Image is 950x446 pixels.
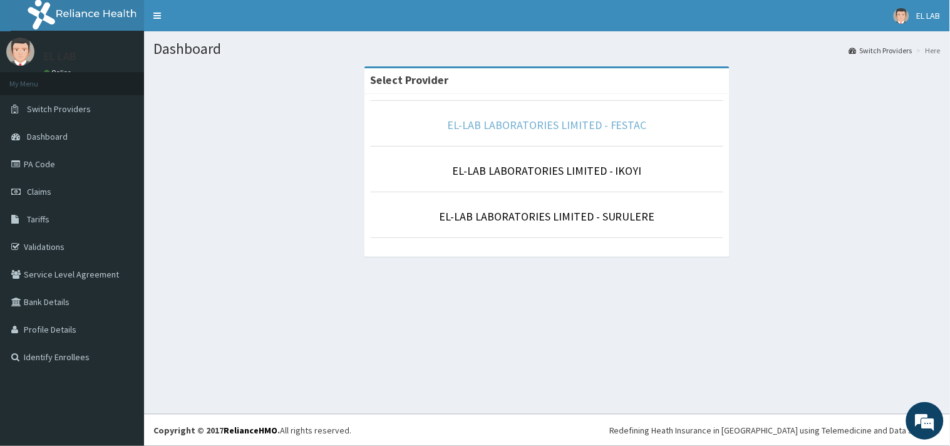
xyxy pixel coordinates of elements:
[44,68,74,77] a: Online
[371,73,449,87] strong: Select Provider
[447,118,647,132] a: EL-LAB LABORATORIES LIMITED - FESTAC
[609,424,941,437] div: Redefining Heath Insurance in [GEOGRAPHIC_DATA] using Telemedicine and Data Science!
[27,186,51,197] span: Claims
[144,414,950,446] footer: All rights reserved.
[6,38,34,66] img: User Image
[224,425,277,436] a: RelianceHMO
[44,51,76,62] p: EL LAB
[894,8,909,24] img: User Image
[452,163,642,178] a: EL-LAB LABORATORIES LIMITED - IKOYI
[153,41,941,57] h1: Dashboard
[439,209,655,224] a: EL-LAB LABORATORIES LIMITED - SURULERE
[27,131,68,142] span: Dashboard
[27,103,91,115] span: Switch Providers
[27,214,49,225] span: Tariffs
[914,45,941,56] li: Here
[849,45,912,56] a: Switch Providers
[917,10,941,21] span: EL LAB
[153,425,280,436] strong: Copyright © 2017 .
